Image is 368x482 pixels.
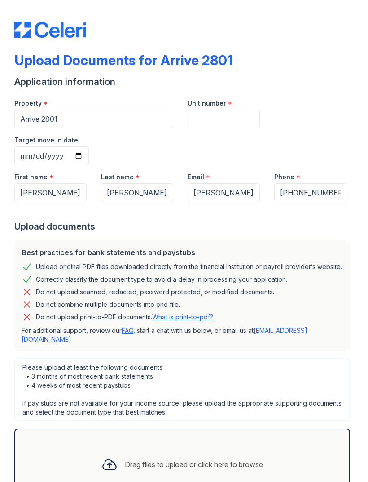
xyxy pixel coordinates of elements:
[122,327,133,334] a: FAQ
[22,327,307,343] a: [EMAIL_ADDRESS][DOMAIN_NAME]
[14,99,42,108] label: Property
[22,247,343,258] div: Best practices for bank statements and paystubs
[14,358,350,421] div: Please upload at least the following documents: • 3 months of most recent bank statements • 4 wee...
[36,287,274,297] div: Do not upload scanned, redacted, password protected, or modified documents.
[125,459,263,470] div: Drag files to upload or click here to browse
[152,313,213,321] a: What is print-to-pdf?
[14,75,354,88] div: Application information
[14,52,232,68] div: Upload Documents for Arrive 2801
[188,172,204,181] label: Email
[101,172,134,181] label: Last name
[36,261,342,272] div: Upload original PDF files downloaded directly from the financial institution or payroll provider’...
[14,220,354,233] div: Upload documents
[36,274,287,285] div: Correctly classify the document type to avoid a delay in processing your application.
[274,172,294,181] label: Phone
[22,326,343,344] p: For additional support, review our , start a chat with us below, or email us at
[188,99,226,108] label: Unit number
[36,299,180,310] div: Do not combine multiple documents into one file.
[14,172,48,181] label: First name
[14,22,86,38] img: CE_Logo_Blue-a8612792a0a2168367f1c8372b55b34899dd931a85d93a1a3d3e32e68fde9ad4.png
[14,136,78,145] label: Target move in date
[36,313,213,322] p: Do not upload print-to-PDF documents.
